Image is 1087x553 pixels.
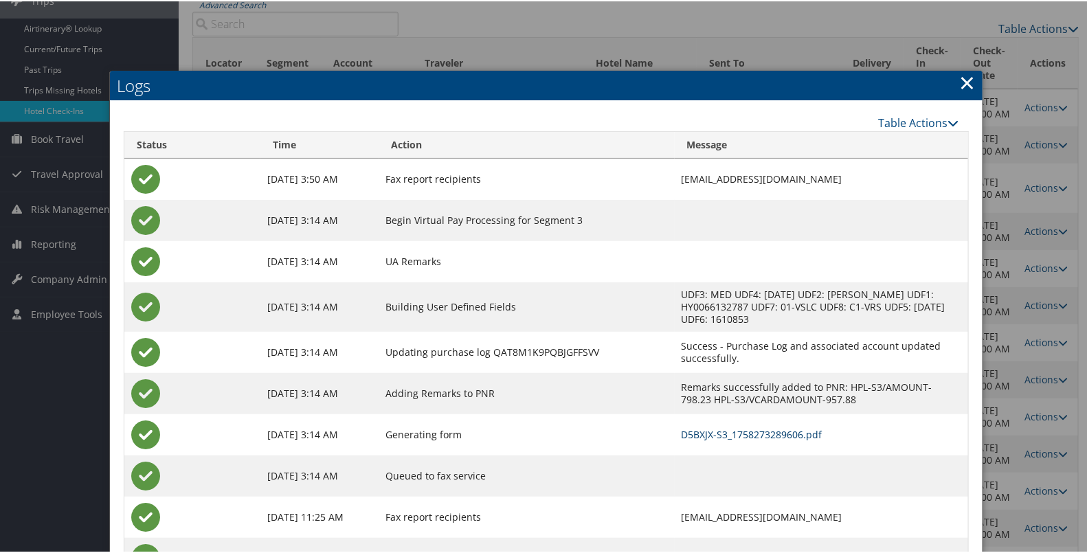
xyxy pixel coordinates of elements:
[675,131,968,157] th: Message: activate to sort column ascending
[379,199,675,240] td: Begin Virtual Pay Processing for Segment 3
[260,372,379,413] td: [DATE] 3:14 AM
[379,454,675,495] td: Queued to fax service
[260,131,379,157] th: Time: activate to sort column ascending
[260,281,379,330] td: [DATE] 3:14 AM
[379,157,675,199] td: Fax report recipients
[260,413,379,454] td: [DATE] 3:14 AM
[260,157,379,199] td: [DATE] 3:50 AM
[379,330,675,372] td: Updating purchase log QAT8M1K9PQBJGFFSVV
[110,69,983,100] h2: Logs
[675,330,968,372] td: Success - Purchase Log and associated account updated successfully.
[379,413,675,454] td: Generating form
[379,240,675,281] td: UA Remarks
[379,495,675,537] td: Fax report recipients
[675,157,968,199] td: [EMAIL_ADDRESS][DOMAIN_NAME]
[675,281,968,330] td: UDF3: MED UDF4: [DATE] UDF2: [PERSON_NAME] UDF1: HY0066132787 UDF7: 01-VSLC UDF8: C1-VRS UDF5: [D...
[675,495,968,537] td: [EMAIL_ADDRESS][DOMAIN_NAME]
[260,495,379,537] td: [DATE] 11:25 AM
[124,131,260,157] th: Status: activate to sort column ascending
[379,281,675,330] td: Building User Defined Fields
[260,330,379,372] td: [DATE] 3:14 AM
[260,454,379,495] td: [DATE] 3:14 AM
[959,67,975,95] a: Close
[675,372,968,413] td: Remarks successfully added to PNR: HPL-S3/AMOUNT-798.23 HPL-S3/VCARDAMOUNT-957.88
[379,131,675,157] th: Action: activate to sort column ascending
[260,240,379,281] td: [DATE] 3:14 AM
[260,199,379,240] td: [DATE] 3:14 AM
[878,114,959,129] a: Table Actions
[379,372,675,413] td: Adding Remarks to PNR
[682,427,822,440] a: D5BXJX-S3_1758273289606.pdf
